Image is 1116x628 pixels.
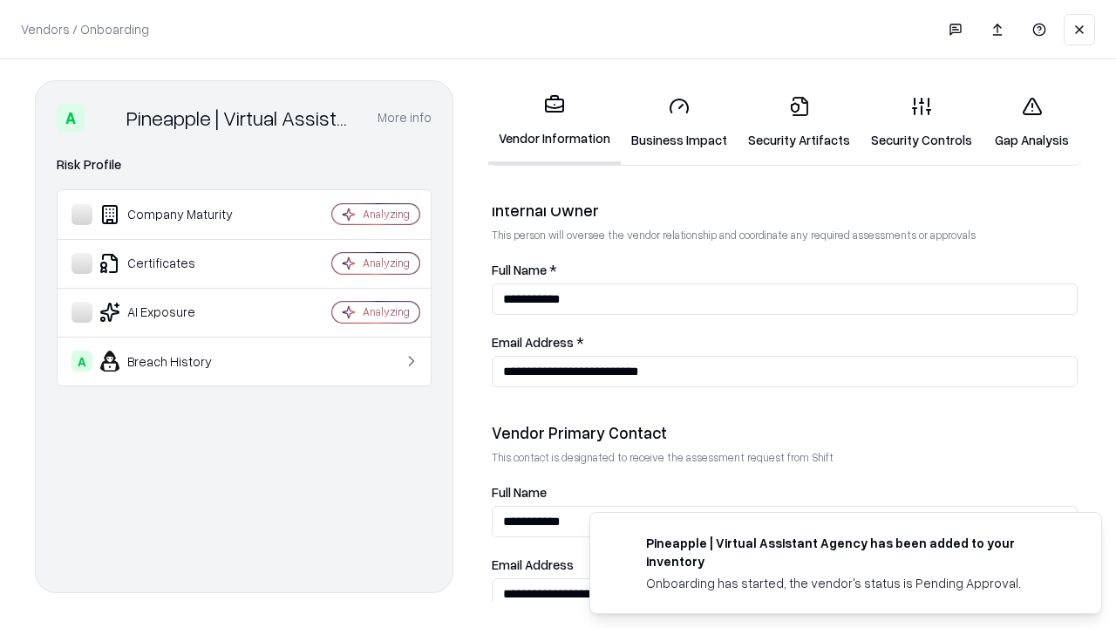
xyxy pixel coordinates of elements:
div: Breach History [71,351,280,372]
div: A [57,104,85,132]
a: Business Impact [621,82,738,163]
a: Vendor Information [488,80,621,165]
div: Certificates [71,253,280,274]
div: A [71,351,92,372]
p: Vendors / Onboarding [21,20,149,38]
label: Full Name * [492,263,1078,276]
p: This person will oversee the vendor relationship and coordinate any required assessments or appro... [492,228,1078,242]
label: Email Address * [492,336,1078,349]
label: Full Name [492,486,1078,499]
a: Security Controls [861,82,983,163]
p: This contact is designated to receive the assessment request from Shift [492,450,1078,465]
div: Pineapple | Virtual Assistant Agency [126,104,357,132]
div: Analyzing [363,207,410,222]
div: Pineapple | Virtual Assistant Agency has been added to your inventory [646,534,1059,570]
div: AI Exposure [71,302,280,323]
div: Analyzing [363,256,410,270]
div: Risk Profile [57,154,432,175]
div: Analyzing [363,304,410,319]
label: Email Address [492,558,1078,571]
img: trypineapple.com [611,534,632,555]
div: Vendor Primary Contact [492,422,1078,443]
div: Company Maturity [71,204,280,225]
div: Onboarding has started, the vendor's status is Pending Approval. [646,574,1059,592]
a: Security Artifacts [738,82,861,163]
a: Gap Analysis [983,82,1081,163]
button: More info [378,102,432,133]
img: Pineapple | Virtual Assistant Agency [92,104,119,132]
div: Internal Owner [492,200,1078,221]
